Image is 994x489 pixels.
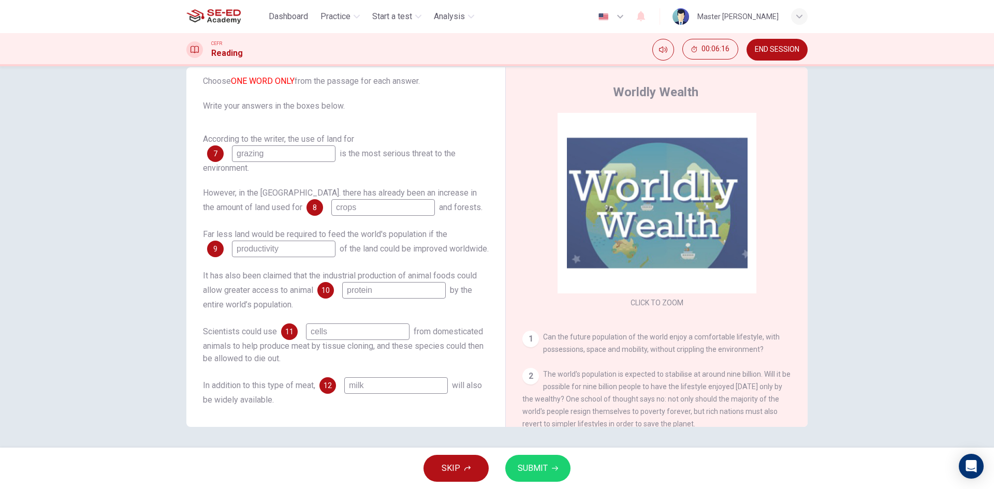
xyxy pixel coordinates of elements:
span: Dashboard [269,10,308,23]
button: Analysis [430,7,478,26]
span: and forests. [439,202,483,212]
img: Profile picture [673,8,689,25]
img: SE-ED Academy logo [186,6,241,27]
button: Dashboard [265,7,312,26]
div: Master [PERSON_NAME] [697,10,779,23]
button: END SESSION [747,39,808,61]
span: However, in the [GEOGRAPHIC_DATA]. there has already been an increase in the amount of land used for [203,188,477,212]
span: Practice [320,10,350,23]
span: According to the writer, the use of land for [203,134,354,144]
span: SUBMIT [518,461,548,476]
h1: Reading [211,47,243,60]
span: CEFR [211,40,222,47]
button: Practice [316,7,364,26]
span: 12 [324,382,332,389]
span: SKIP [442,461,460,476]
span: 00:06:16 [701,45,729,53]
button: Start a test [368,7,426,26]
span: of the land could be improved worldwide. [340,244,489,254]
div: Hide [682,39,738,61]
span: Scientists could use [203,327,277,336]
span: 10 [321,287,330,294]
h4: Worldly Wealth [613,84,698,100]
span: Far less land would be required to feed the world's population if the [203,229,447,239]
span: In addition to this type of meat, [203,380,315,390]
span: Complete the summary below. Choose from the passage for each answer. Write your answers in the bo... [203,50,489,112]
span: It has also been claimed that the industrial production of animal foods could allow greater acces... [203,271,477,295]
button: SUBMIT [505,455,571,482]
span: 11 [285,328,294,335]
div: 2 [522,368,539,384]
span: Start a test [372,10,412,23]
span: END SESSION [755,46,799,54]
div: Open Intercom Messenger [959,454,984,479]
span: The world's population is expected to stabilise at around nine billion. Will it be possible for n... [522,370,791,428]
span: from domesticated animals to help produce meat by tissue cloning, and these species could then be... [203,327,484,363]
span: Can the future population of the world enjoy a comfortable lifestyle, with possessions, space and... [543,333,780,353]
span: 7 [213,150,217,157]
font: ONE WORD ONLY [231,76,295,86]
div: 1 [522,331,539,347]
img: en [597,13,610,21]
div: Mute [652,39,674,61]
span: Analysis [434,10,465,23]
button: 00:06:16 [682,39,738,60]
a: SE-ED Academy logo [186,6,265,27]
span: 8 [313,204,317,211]
button: SKIP [423,455,489,482]
span: 9 [213,245,217,253]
